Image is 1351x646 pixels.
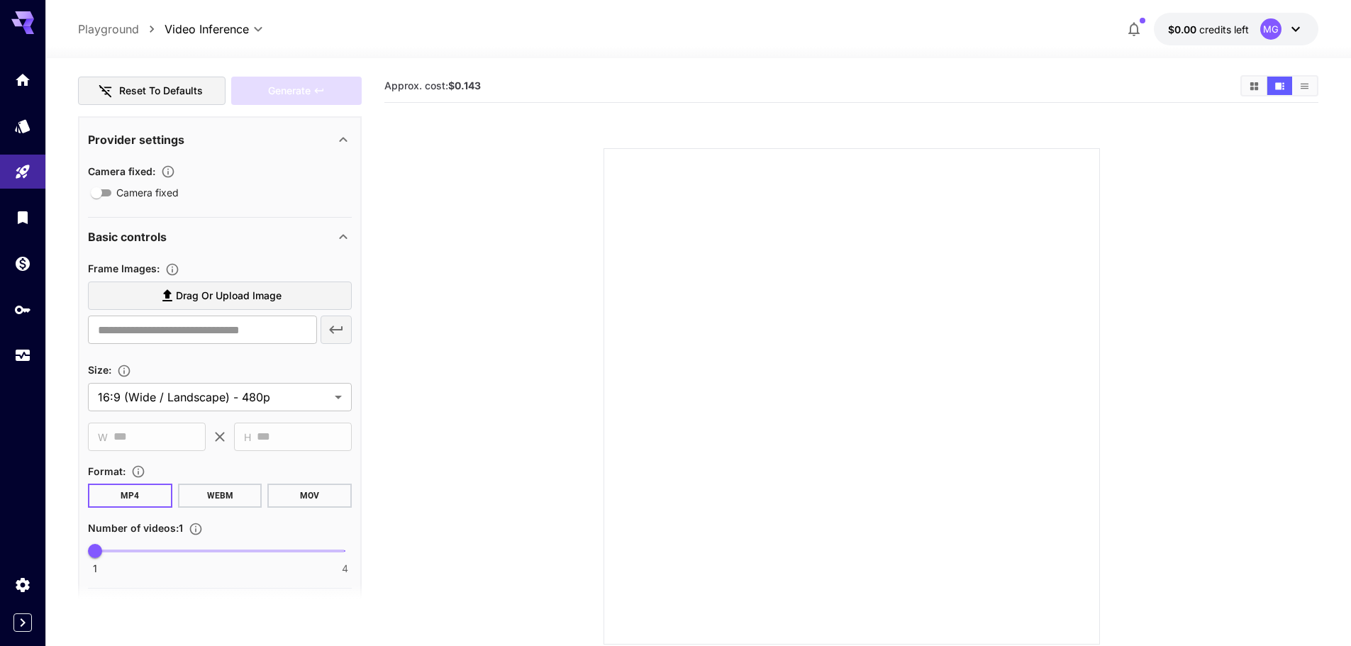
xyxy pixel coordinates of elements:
button: MP4 [88,484,172,508]
span: Frame Images : [88,262,160,274]
span: W [98,429,108,445]
div: MG [1260,18,1281,40]
span: Camera fixed [116,185,179,200]
button: Show media in list view [1292,77,1317,95]
span: $0.00 [1168,23,1199,35]
span: Camera fixed : [88,165,155,177]
button: Show media in grid view [1242,77,1267,95]
button: MOV [267,484,352,508]
nav: breadcrumb [78,21,165,38]
span: Approx. cost: [384,79,481,91]
label: Drag or upload image [88,282,352,311]
div: API Keys [14,296,31,314]
p: Basic controls [88,228,167,245]
p: Provider settings [88,131,184,148]
button: Choose the file format for the output video. [126,464,151,479]
span: 1 [93,562,97,576]
div: Settings [14,576,31,594]
div: Playground [14,158,31,176]
button: Adjust the dimensions of the generated image by specifying its width and height in pixels, or sel... [111,364,137,378]
button: Show media in video view [1267,77,1292,95]
button: Upload frame images. [160,262,185,277]
div: Wallet [14,250,31,268]
button: $0.00MG [1154,13,1318,45]
div: Home [14,71,31,89]
div: Basic controls [88,220,352,254]
button: Reset to defaults [78,77,226,106]
span: credits left [1199,23,1249,35]
div: $0.00 [1168,22,1249,37]
button: Specify how many videos to generate in a single request. Each video generation will be charged se... [183,522,209,536]
span: 16:9 (Wide / Landscape) - 480p [98,389,329,406]
a: Playground [78,21,139,38]
button: WEBM [178,484,262,508]
span: Number of videos : 1 [88,522,183,534]
span: Size : [88,364,111,376]
span: Format : [88,465,126,477]
div: Usage [14,347,31,364]
span: Video Inference [165,21,249,38]
div: Provider settings [88,123,352,157]
div: Models [14,117,31,135]
span: 4 [342,562,348,576]
span: Drag or upload image [176,287,282,305]
div: Library [14,208,31,226]
button: Expand sidebar [13,613,32,632]
span: H [244,429,251,445]
div: Show media in grid viewShow media in video viewShow media in list view [1240,75,1318,96]
b: $0.143 [448,79,481,91]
